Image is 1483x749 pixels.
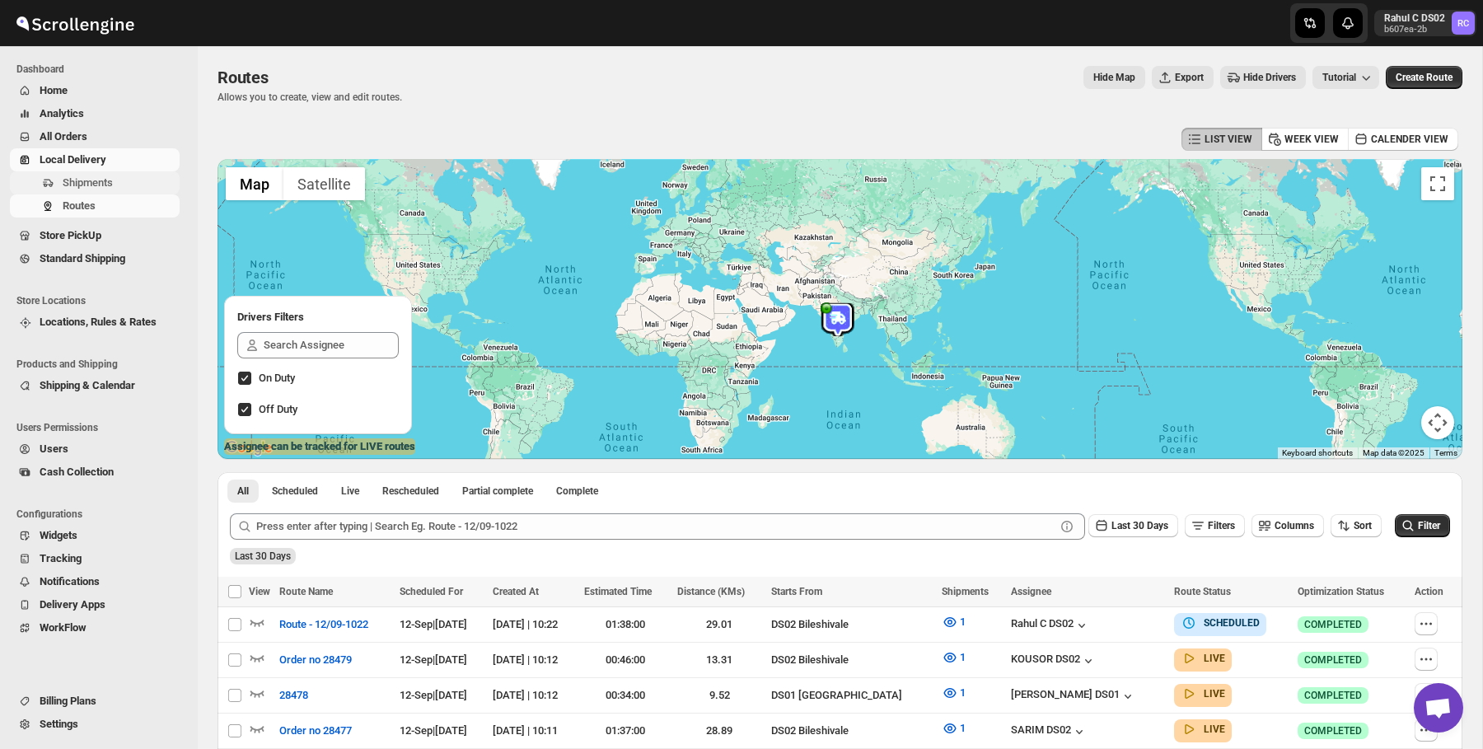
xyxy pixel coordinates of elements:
[771,616,932,633] div: DS02 Bileshivale
[1205,133,1252,146] span: LIST VIEW
[932,644,975,671] button: 1
[279,652,352,668] span: Order no 28479
[10,311,180,334] button: Locations, Rules & Rates
[1284,133,1339,146] span: WEEK VIEW
[13,2,137,44] img: ScrollEngine
[264,332,399,358] input: Search Assignee
[677,723,761,739] div: 28.89
[584,723,668,739] div: 01:37:00
[382,485,439,498] span: Rescheduled
[677,687,761,704] div: 9.52
[237,309,399,325] h2: Drivers Filters
[1083,66,1145,89] button: Map action label
[249,586,270,597] span: View
[40,229,101,241] span: Store PickUp
[1322,72,1356,84] span: Tutorial
[10,593,180,616] button: Delivery Apps
[10,690,180,713] button: Billing Plans
[1457,18,1469,29] text: RC
[16,358,186,371] span: Products and Shipping
[584,616,668,633] div: 01:38:00
[1386,66,1462,89] button: Create Route
[556,485,598,498] span: Complete
[40,529,77,541] span: Widgets
[1175,71,1204,84] span: Export
[960,651,966,663] span: 1
[1011,586,1051,597] span: Assignee
[1371,133,1448,146] span: CALENDER VIEW
[771,586,822,597] span: Starts From
[400,618,467,630] span: 12-Sep | [DATE]
[1304,689,1362,702] span: COMPLETED
[1452,12,1475,35] span: Rahul C DS02
[16,63,186,76] span: Dashboard
[1181,615,1260,631] button: SCHEDULED
[493,652,573,668] div: [DATE] | 10:12
[40,718,78,730] span: Settings
[1418,520,1440,531] span: Filter
[279,687,308,704] span: 28478
[771,687,932,704] div: DS01 [GEOGRAPHIC_DATA]
[493,586,539,597] span: Created At
[227,480,259,503] button: All routes
[1304,653,1362,667] span: COMPLETED
[1152,66,1214,89] button: Export
[1011,723,1088,740] button: SARIM DS02
[400,586,463,597] span: Scheduled For
[63,176,113,189] span: Shipments
[10,194,180,218] button: Routes
[1374,10,1476,36] button: User menu
[40,153,106,166] span: Local Delivery
[40,575,100,587] span: Notifications
[10,524,180,547] button: Widgets
[40,316,157,328] span: Locations, Rules & Rates
[1181,721,1225,737] button: LIVE
[1421,167,1454,200] button: Toggle fullscreen view
[1204,723,1225,735] b: LIVE
[10,79,180,102] button: Home
[1185,514,1245,537] button: Filters
[40,107,84,119] span: Analytics
[1421,406,1454,439] button: Map camera controls
[279,586,333,597] span: Route Name
[269,647,362,673] button: Order no 28479
[237,485,249,498] span: All
[1354,520,1372,531] span: Sort
[40,598,105,611] span: Delivery Apps
[1304,618,1362,631] span: COMPLETED
[1363,448,1425,457] span: Map data ©2025
[40,621,87,634] span: WorkFlow
[1181,128,1262,151] button: LIST VIEW
[1251,514,1324,537] button: Columns
[63,199,96,212] span: Routes
[10,374,180,397] button: Shipping & Calendar
[400,724,467,737] span: 12-Sep | [DATE]
[235,550,291,562] span: Last 30 Days
[1331,514,1382,537] button: Sort
[269,611,378,638] button: Route - 12/09-1022
[224,438,415,455] label: Assignee can be tracked for LIVE routes
[259,403,297,415] span: Off Duty
[400,653,467,666] span: 12-Sep | [DATE]
[677,586,745,597] span: Distance (KMs)
[40,130,87,143] span: All Orders
[584,586,652,597] span: Estimated Time
[1011,653,1097,669] div: KOUSOR DS02
[40,695,96,707] span: Billing Plans
[960,686,966,699] span: 1
[226,167,283,200] button: Show street map
[10,102,180,125] button: Analytics
[932,609,975,635] button: 1
[40,379,135,391] span: Shipping & Calendar
[40,84,68,96] span: Home
[1111,520,1168,531] span: Last 30 Days
[1384,25,1445,35] p: b607ea-2b
[222,438,276,459] img: Google
[1415,586,1443,597] span: Action
[10,547,180,570] button: Tracking
[400,689,467,701] span: 12-Sep | [DATE]
[218,91,402,104] p: Allows you to create, view and edit routes.
[341,485,359,498] span: Live
[1282,447,1353,459] button: Keyboard shortcuts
